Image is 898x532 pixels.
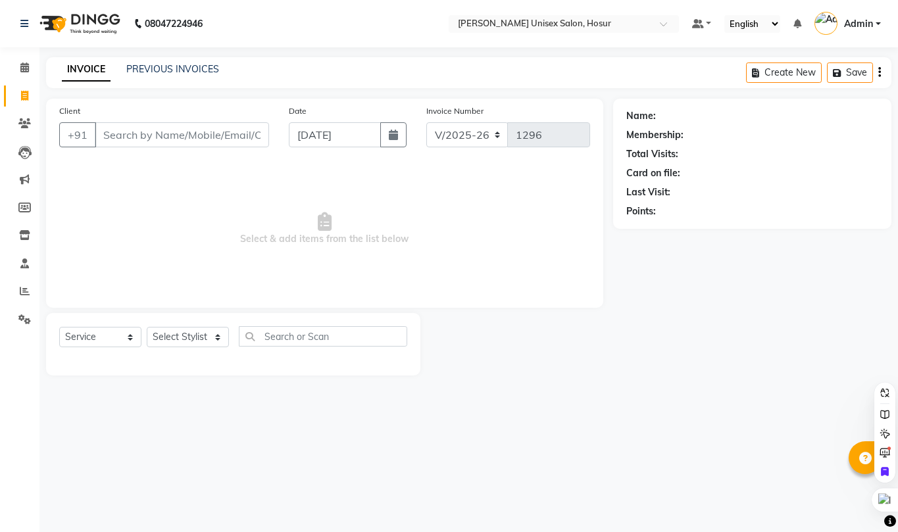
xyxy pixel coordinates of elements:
[62,58,111,82] a: INVOICE
[626,109,656,123] div: Name:
[827,62,873,83] button: Save
[746,62,822,83] button: Create New
[844,17,873,31] span: Admin
[126,63,219,75] a: PREVIOUS INVOICES
[289,105,307,117] label: Date
[626,147,678,161] div: Total Visits:
[426,105,484,117] label: Invoice Number
[814,12,837,35] img: Admin
[239,326,407,347] input: Search or Scan
[95,122,269,147] input: Search by Name/Mobile/Email/Code
[843,479,885,519] iframe: chat widget
[34,5,124,42] img: logo
[626,166,680,180] div: Card on file:
[59,163,590,295] span: Select & add items from the list below
[59,105,80,117] label: Client
[626,205,656,218] div: Points:
[626,128,684,142] div: Membership:
[59,122,96,147] button: +91
[145,5,203,42] b: 08047224946
[626,185,670,199] div: Last Visit:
